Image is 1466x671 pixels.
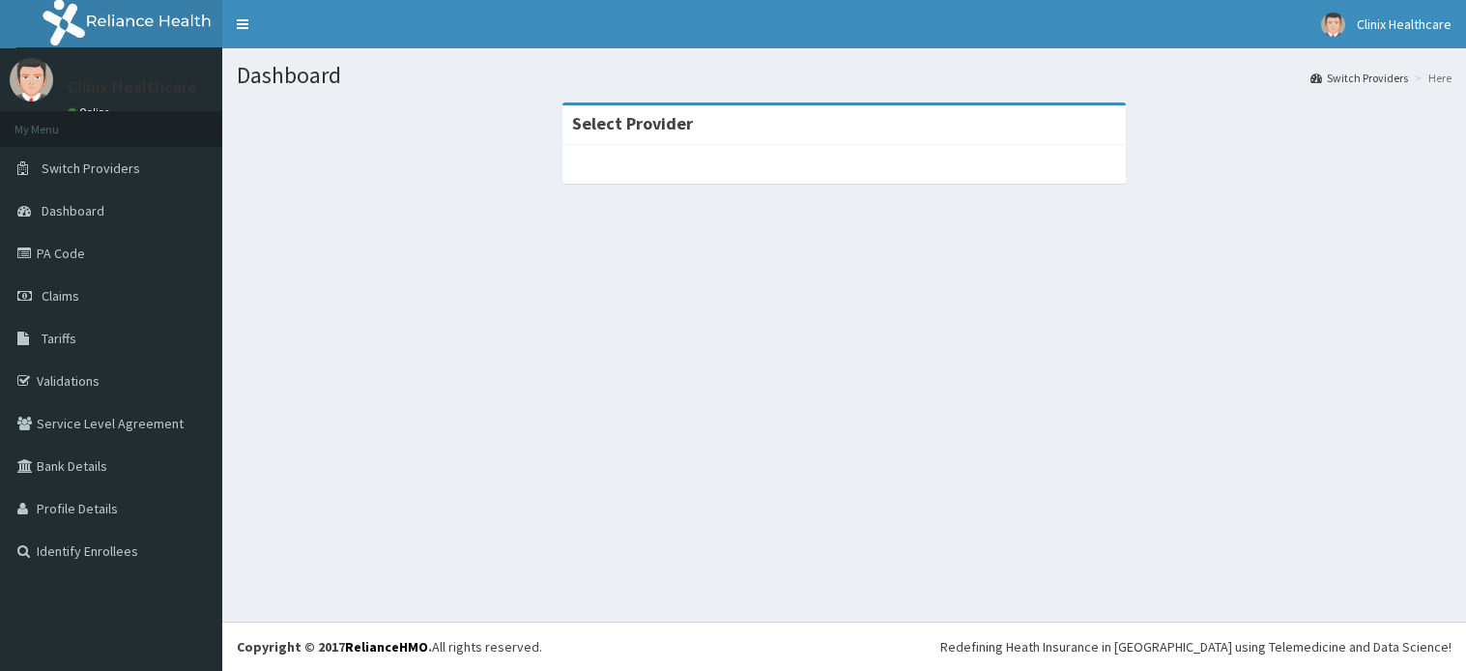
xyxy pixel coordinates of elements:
[68,105,114,119] a: Online
[237,63,1452,88] h1: Dashboard
[345,638,428,656] a: RelianceHMO
[42,202,104,219] span: Dashboard
[1321,13,1345,37] img: User Image
[222,622,1466,671] footer: All rights reserved.
[1310,70,1408,86] a: Switch Providers
[42,160,140,177] span: Switch Providers
[1410,70,1452,86] li: Here
[1357,15,1452,33] span: Clinix Healthcare
[68,78,197,96] p: Clinix Healthcare
[572,112,693,134] strong: Select Provider
[10,58,53,102] img: User Image
[42,287,79,305] span: Claims
[42,330,76,347] span: Tariffs
[940,637,1452,656] div: Redefining Heath Insurance in [GEOGRAPHIC_DATA] using Telemedicine and Data Science!
[237,638,432,656] strong: Copyright © 2017 .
